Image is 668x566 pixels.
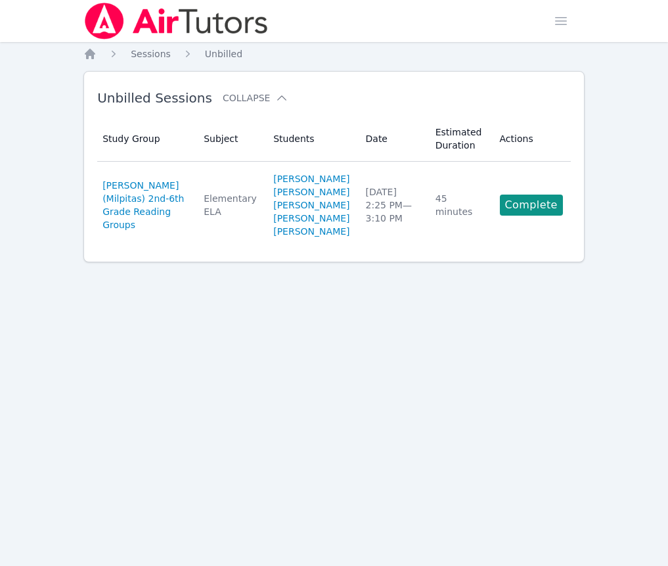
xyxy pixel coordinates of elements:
[273,185,349,199] a: [PERSON_NAME]
[500,195,563,216] a: Complete
[131,47,171,60] a: Sessions
[131,49,171,59] span: Sessions
[205,49,242,59] span: Unbilled
[204,192,257,218] div: Elementary ELA
[83,3,269,39] img: Air Tutors
[97,162,571,248] tr: [PERSON_NAME] (Milpitas) 2nd-6th Grade Reading GroupsElementary ELA[PERSON_NAME][PERSON_NAME][PER...
[273,172,349,185] a: [PERSON_NAME]
[273,199,349,212] a: [PERSON_NAME]
[273,212,349,225] a: [PERSON_NAME]
[265,116,357,162] th: Students
[102,179,188,231] a: [PERSON_NAME] (Milpitas) 2nd-6th Grade Reading Groups
[223,91,288,105] button: Collapse
[97,90,212,106] span: Unbilled Sessions
[358,116,428,162] th: Date
[205,47,242,60] a: Unbilled
[196,116,265,162] th: Subject
[83,47,585,60] nav: Breadcrumb
[273,225,349,238] a: [PERSON_NAME]
[428,116,492,162] th: Estimated Duration
[97,116,196,162] th: Study Group
[435,192,484,218] div: 45 minutes
[492,116,571,162] th: Actions
[366,185,420,225] div: [DATE] 2:25 PM — 3:10 PM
